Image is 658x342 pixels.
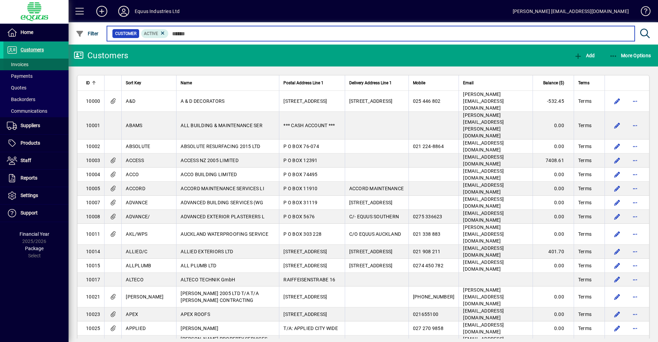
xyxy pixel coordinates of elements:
button: More Options [608,49,653,62]
button: Edit [612,211,623,222]
span: ALLIED EXTERIORS LTD [181,249,233,254]
span: ALTECO TECHNIK GmbH [181,277,235,282]
span: Staff [21,158,31,163]
a: Quotes [3,82,69,94]
span: [STREET_ADDRESS] [283,249,327,254]
span: Reports [21,175,37,181]
span: [EMAIL_ADDRESS][DOMAIN_NAME] [463,210,504,223]
a: Communications [3,105,69,117]
button: Edit [612,274,623,285]
span: [PERSON_NAME][EMAIL_ADDRESS][PERSON_NAME][DOMAIN_NAME] [463,112,504,138]
span: Filter [76,31,99,36]
span: Suppliers [21,123,40,128]
button: More options [630,274,641,285]
span: RAIFFEISENSTRABE 16 [283,277,335,282]
span: 10007 [86,200,100,205]
a: Settings [3,187,69,204]
button: More options [630,183,641,194]
span: AUCKLAND WATERPROOFING SERVICE [181,231,268,237]
a: Payments [3,70,69,82]
span: Terms [578,185,592,192]
span: Terms [578,325,592,332]
span: ACCORD [126,186,145,191]
span: ACCO [126,172,139,177]
span: [STREET_ADDRESS] [283,312,327,317]
a: Staff [3,152,69,169]
span: Terms [578,143,592,150]
span: [PERSON_NAME] [126,294,163,300]
button: Add [572,49,596,62]
span: ACCORD MAINTENANCE [349,186,404,191]
span: 10003 [86,158,100,163]
span: A&D [126,98,135,104]
a: Reports [3,170,69,187]
span: ADVANCED EXTERIOR PLASTERERS L [181,214,265,219]
span: P O BOX 12391 [283,158,317,163]
span: P O BOX 76-074 [283,144,319,149]
button: More options [630,211,641,222]
span: 10017 [86,277,100,282]
button: Edit [612,155,623,166]
span: [STREET_ADDRESS] [283,98,327,104]
div: Balance ($) [537,79,570,87]
span: 021 338 883 [413,231,441,237]
span: ABSOLUTE RESURFACING 2015 LTD [181,144,260,149]
button: More options [630,155,641,166]
span: APPLIED [126,326,146,331]
span: [EMAIL_ADDRESS][DOMAIN_NAME] [463,245,504,258]
button: Edit [612,120,623,131]
span: T/A: APPLIED CITY WIDE [283,326,338,331]
button: More options [630,260,641,271]
span: Name [181,79,192,87]
button: Edit [612,229,623,240]
span: [PERSON_NAME] [181,326,218,331]
span: Postal Address Line 1 [283,79,324,87]
button: Filter [74,27,100,40]
td: -532.45 [533,91,574,112]
td: 0.00 [533,307,574,321]
button: More options [630,141,641,152]
span: 027 270 9858 [413,326,443,331]
td: 0.00 [533,112,574,139]
span: ABAMS [126,123,142,128]
td: 0.00 [533,182,574,196]
span: 10000 [86,98,100,104]
td: 0.00 [533,224,574,245]
span: ACCORD MAINTENANCE SERVICES LI [181,186,264,191]
a: Backorders [3,94,69,105]
span: Terms [578,276,592,283]
span: APEX [126,312,138,317]
span: A & D DECORATORS [181,98,224,104]
span: 10008 [86,214,100,219]
button: More options [630,323,641,334]
span: 10014 [86,249,100,254]
span: Delivery Address Line 1 [349,79,392,87]
span: [EMAIL_ADDRESS][DOMAIN_NAME] [463,140,504,152]
span: 10005 [86,186,100,191]
span: 021 908 211 [413,249,441,254]
span: Email [463,79,474,87]
span: ACCO BUILDING LIMITED [181,172,237,177]
span: 10025 [86,326,100,331]
button: Edit [612,323,623,334]
span: [STREET_ADDRESS] [349,98,393,104]
span: ACCESS NZ 2005 LIMITED [181,158,239,163]
span: Terms [578,213,592,220]
span: Mobile [413,79,425,87]
button: More options [630,229,641,240]
span: ADVANCE/ [126,214,150,219]
span: ALL PLUMB LTD [181,263,216,268]
button: Edit [612,309,623,320]
span: Terms [578,98,592,105]
button: Edit [612,260,623,271]
span: Terms [578,171,592,178]
span: Quotes [7,85,26,90]
span: 0274 450 782 [413,263,443,268]
div: Customers [74,50,128,61]
div: Name [181,79,275,87]
span: [EMAIL_ADDRESS][DOMAIN_NAME] [463,308,504,320]
span: APEX ROOFS [181,312,210,317]
span: Settings [21,193,38,198]
span: 0275 336623 [413,214,442,219]
span: 10001 [86,123,100,128]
